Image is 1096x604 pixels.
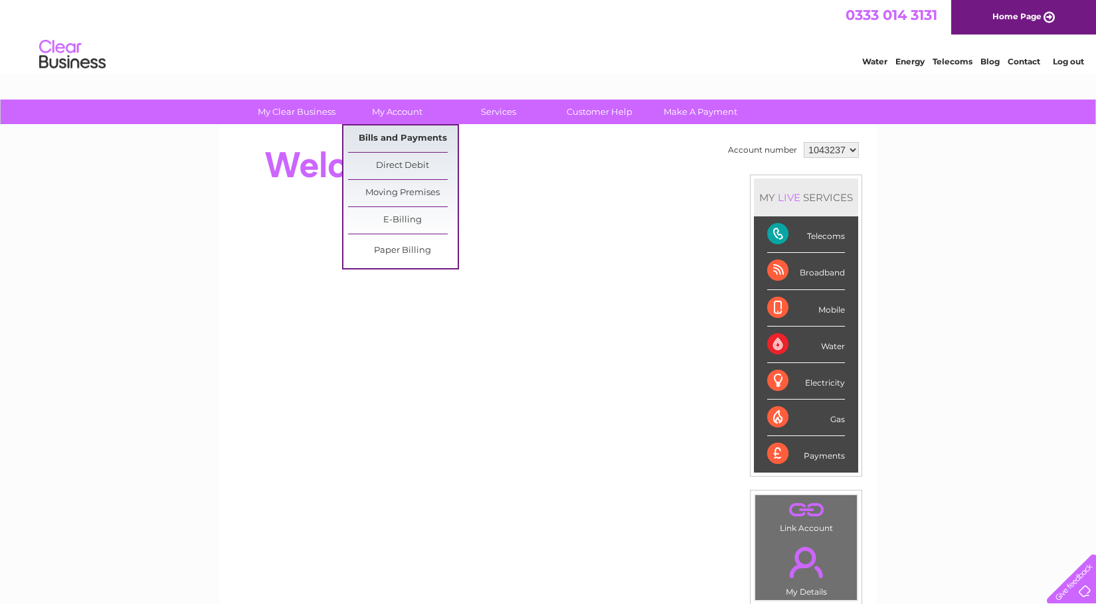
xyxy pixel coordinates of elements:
[39,35,106,75] img: logo.png
[862,56,887,66] a: Water
[759,539,854,585] a: .
[755,536,858,601] td: My Details
[895,56,925,66] a: Energy
[767,216,845,253] div: Telecoms
[759,498,854,522] a: .
[767,436,845,472] div: Payments
[348,238,458,264] a: Paper Billing
[775,191,803,204] div: LIVE
[767,253,845,289] div: Broadband
[980,56,1000,66] a: Blog
[933,56,972,66] a: Telecoms
[646,100,755,124] a: Make A Payment
[235,7,863,64] div: Clear Business is a trading name of Verastar Limited (registered in [GEOGRAPHIC_DATA] No. 3667643...
[545,100,654,124] a: Customer Help
[444,100,553,124] a: Services
[348,207,458,234] a: E-Billing
[348,125,458,152] a: Bills and Payments
[767,327,845,363] div: Water
[348,153,458,179] a: Direct Debit
[846,7,937,23] a: 0333 014 3131
[1008,56,1040,66] a: Contact
[767,363,845,400] div: Electricity
[755,494,858,536] td: Link Account
[1053,56,1084,66] a: Log out
[725,139,800,161] td: Account number
[348,180,458,206] a: Moving Premises
[767,290,845,327] div: Mobile
[343,100,452,124] a: My Account
[754,179,858,216] div: MY SERVICES
[242,100,351,124] a: My Clear Business
[767,400,845,436] div: Gas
